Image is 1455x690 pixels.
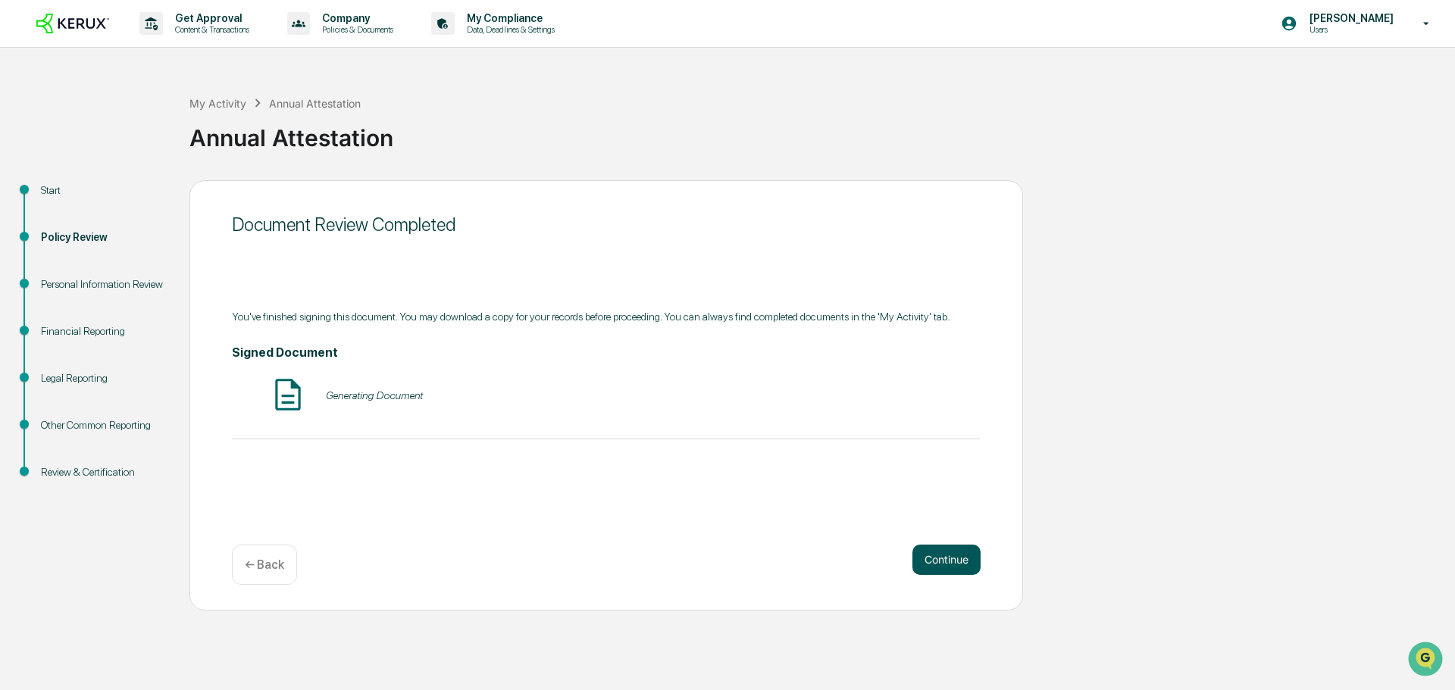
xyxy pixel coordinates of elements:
[455,24,562,35] p: Data, Deadlines & Settings
[189,112,1447,151] div: Annual Attestation
[9,185,104,212] a: 🖐️Preclearance
[326,389,423,401] div: Generating Document
[232,345,981,360] h4: Signed Document
[104,185,194,212] a: 🗄️Attestations
[30,191,98,206] span: Preclearance
[245,557,284,572] p: ← Back
[41,417,165,433] div: Other Common Reporting
[36,14,109,34] img: logo
[310,24,401,35] p: Policies & Documents
[1297,24,1401,35] p: Users
[15,221,27,233] div: 🔎
[269,97,361,110] div: Annual Attestation
[52,131,192,143] div: We're available if you need us!
[1297,12,1401,24] p: [PERSON_NAME]
[163,24,257,35] p: Content & Transactions
[269,376,307,414] img: Document Icon
[310,12,401,24] p: Company
[107,256,183,268] a: Powered byPylon
[151,257,183,268] span: Pylon
[9,214,102,241] a: 🔎Data Lookup
[41,229,165,245] div: Policy Review
[15,32,276,56] p: How can we help?
[41,323,165,339] div: Financial Reporting
[455,12,562,24] p: My Compliance
[52,116,249,131] div: Start new chat
[125,191,188,206] span: Attestations
[30,220,95,235] span: Data Lookup
[41,464,165,480] div: Review & Certification
[41,370,165,386] div: Legal Reporting
[189,97,246,110] div: My Activity
[41,276,165,292] div: Personal Information Review
[15,192,27,205] div: 🖐️
[258,120,276,139] button: Start new chat
[110,192,122,205] div: 🗄️
[232,214,981,236] div: Document Review Completed
[1406,640,1447,681] iframe: Open customer support
[232,311,981,323] div: You've finished signing this document. You may download a copy for your records before proceeding...
[163,12,257,24] p: Get Approval
[41,183,165,198] div: Start
[15,116,42,143] img: 1746055101610-c473b297-6a78-478c-a979-82029cc54cd1
[912,545,981,575] button: Continue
